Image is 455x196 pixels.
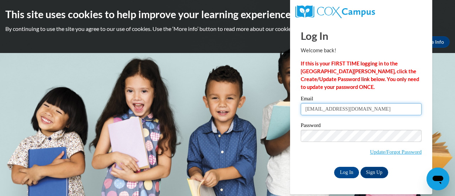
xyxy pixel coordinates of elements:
[301,60,419,90] strong: If this is your FIRST TIME logging in to the [GEOGRAPHIC_DATA][PERSON_NAME], click the Create/Upd...
[416,36,450,48] a: More Info
[301,96,422,103] label: Email
[5,7,450,21] h2: This site uses cookies to help improve your learning experience.
[301,28,422,43] h1: Log In
[360,167,388,178] a: Sign Up
[334,167,359,178] input: Log In
[427,168,449,190] iframe: Button to launch messaging window
[301,123,422,130] label: Password
[5,25,450,33] p: By continuing to use the site you agree to our use of cookies. Use the ‘More info’ button to read...
[301,47,422,54] p: Welcome back!
[370,149,422,155] a: Update/Forgot Password
[295,5,375,18] img: COX Campus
